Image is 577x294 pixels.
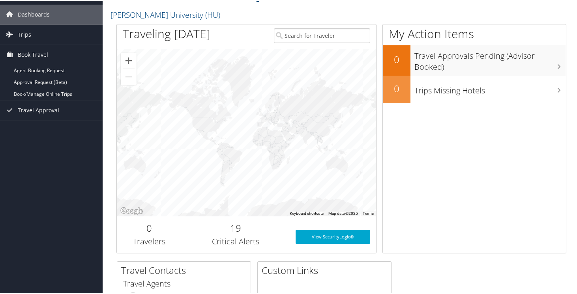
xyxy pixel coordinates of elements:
h3: Trips Missing Hotels [414,80,566,95]
a: Terms (opens in new tab) [363,210,374,215]
span: Travel Approval [18,100,59,119]
input: Search for Traveler [274,28,370,42]
a: 0Travel Approvals Pending (Advisor Booked) [383,45,566,75]
h1: Traveling [DATE] [123,25,210,41]
h2: 19 [187,221,284,234]
span: Dashboards [18,4,50,24]
a: 0Trips Missing Hotels [383,75,566,102]
h2: 0 [383,52,410,65]
h3: Travel Approvals Pending (Advisor Booked) [414,46,566,72]
a: [PERSON_NAME] University (HU) [111,9,222,19]
h2: Travel Contacts [121,263,251,276]
span: Map data ©2025 [328,210,358,215]
button: Keyboard shortcuts [290,210,324,216]
h2: 0 [123,221,176,234]
img: Google [119,205,145,216]
h1: My Action Items [383,25,566,41]
span: Trips [18,24,31,44]
button: Zoom in [121,52,137,68]
h3: Critical Alerts [187,235,284,246]
h2: 0 [383,81,410,95]
button: Zoom out [121,68,137,84]
span: Book Travel [18,44,48,64]
h3: Travel Agents [123,277,245,288]
a: Open this area in Google Maps (opens a new window) [119,205,145,216]
h3: Travelers [123,235,176,246]
a: View SecurityLogic® [296,229,370,243]
h2: Custom Links [262,263,391,276]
